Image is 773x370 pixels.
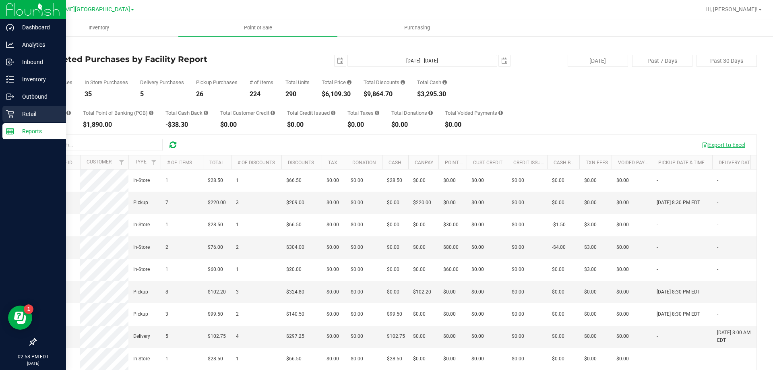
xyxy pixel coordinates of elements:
[616,199,629,207] span: $0.00
[6,93,14,101] inline-svg: Outbound
[657,266,658,273] span: -
[6,23,14,31] inline-svg: Dashboard
[286,310,304,318] span: $140.50
[133,266,150,273] span: In-Store
[115,155,128,169] a: Filter
[236,333,239,340] span: 4
[443,333,456,340] span: $0.00
[327,244,339,251] span: $0.00
[413,266,426,273] span: $0.00
[286,199,304,207] span: $209.00
[165,288,168,296] span: 8
[413,288,431,296] span: $102.20
[165,110,208,116] div: Total Cash Back
[584,333,597,340] span: $0.00
[208,266,223,273] span: $60.00
[471,244,484,251] span: $0.00
[167,160,192,165] a: # of Items
[286,177,302,184] span: $66.50
[616,266,629,273] span: $0.00
[165,333,168,340] span: 5
[352,160,376,165] a: Donation
[445,160,502,165] a: Point of Banking (POB)
[391,110,433,116] div: Total Donations
[196,80,238,85] div: Pickup Purchases
[285,80,310,85] div: Total Units
[204,110,208,116] i: Sum of the cash-back amounts from rounded-up electronic payments for all purchases in the date ra...
[351,333,363,340] span: $0.00
[347,110,379,116] div: Total Taxes
[512,244,524,251] span: $0.00
[42,139,163,151] input: Search...
[135,159,147,165] a: Type
[236,266,239,273] span: 1
[14,126,62,136] p: Reports
[14,40,62,50] p: Analytics
[236,221,239,229] span: 1
[387,310,402,318] span: $99.50
[6,127,14,135] inline-svg: Reports
[719,160,753,165] a: Delivery Date
[443,221,459,229] span: $30.00
[387,244,399,251] span: $0.00
[236,355,239,363] span: 1
[387,177,402,184] span: $28.50
[512,199,524,207] span: $0.00
[552,288,564,296] span: $0.00
[554,160,580,165] a: Cash Back
[471,333,484,340] span: $0.00
[616,333,629,340] span: $0.00
[147,155,161,169] a: Filter
[286,244,304,251] span: $304.00
[322,91,351,97] div: $6,109.30
[165,310,168,318] span: 3
[208,199,226,207] span: $220.00
[78,24,120,31] span: Inventory
[236,199,239,207] span: 3
[717,288,718,296] span: -
[717,221,718,229] span: -
[717,329,756,344] span: [DATE] 8:00 AM EDT
[389,160,401,165] a: Cash
[375,110,379,116] i: Sum of the total taxes for all purchases in the date range.
[387,199,399,207] span: $0.00
[657,221,658,229] span: -
[413,355,426,363] span: $0.00
[584,288,597,296] span: $0.00
[552,199,564,207] span: $0.00
[286,221,302,229] span: $66.50
[6,58,14,66] inline-svg: Inbound
[417,91,447,97] div: $3,295.30
[208,355,223,363] span: $28.50
[616,288,629,296] span: $0.00
[417,80,447,85] div: Total Cash
[632,55,692,67] button: Past 7 Days
[413,244,426,251] span: $0.00
[552,266,564,273] span: $0.00
[616,355,629,363] span: $0.00
[335,55,346,66] span: select
[140,91,184,97] div: 5
[387,333,405,340] span: $102.75
[513,160,547,165] a: Credit Issued
[250,91,273,97] div: 224
[471,288,484,296] span: $0.00
[351,310,363,318] span: $0.00
[85,80,128,85] div: In Store Purchases
[208,288,226,296] span: $102.20
[327,310,339,318] span: $0.00
[85,91,128,97] div: 35
[165,355,168,363] span: 1
[552,221,566,229] span: -$1.50
[337,19,496,36] a: Purchasing
[512,355,524,363] span: $0.00
[327,266,339,273] span: $0.00
[351,244,363,251] span: $0.00
[165,244,168,251] span: 2
[133,177,150,184] span: In-Store
[236,244,239,251] span: 2
[14,23,62,32] p: Dashboard
[584,244,597,251] span: $3.00
[387,355,402,363] span: $28.50
[364,91,405,97] div: $9,864.70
